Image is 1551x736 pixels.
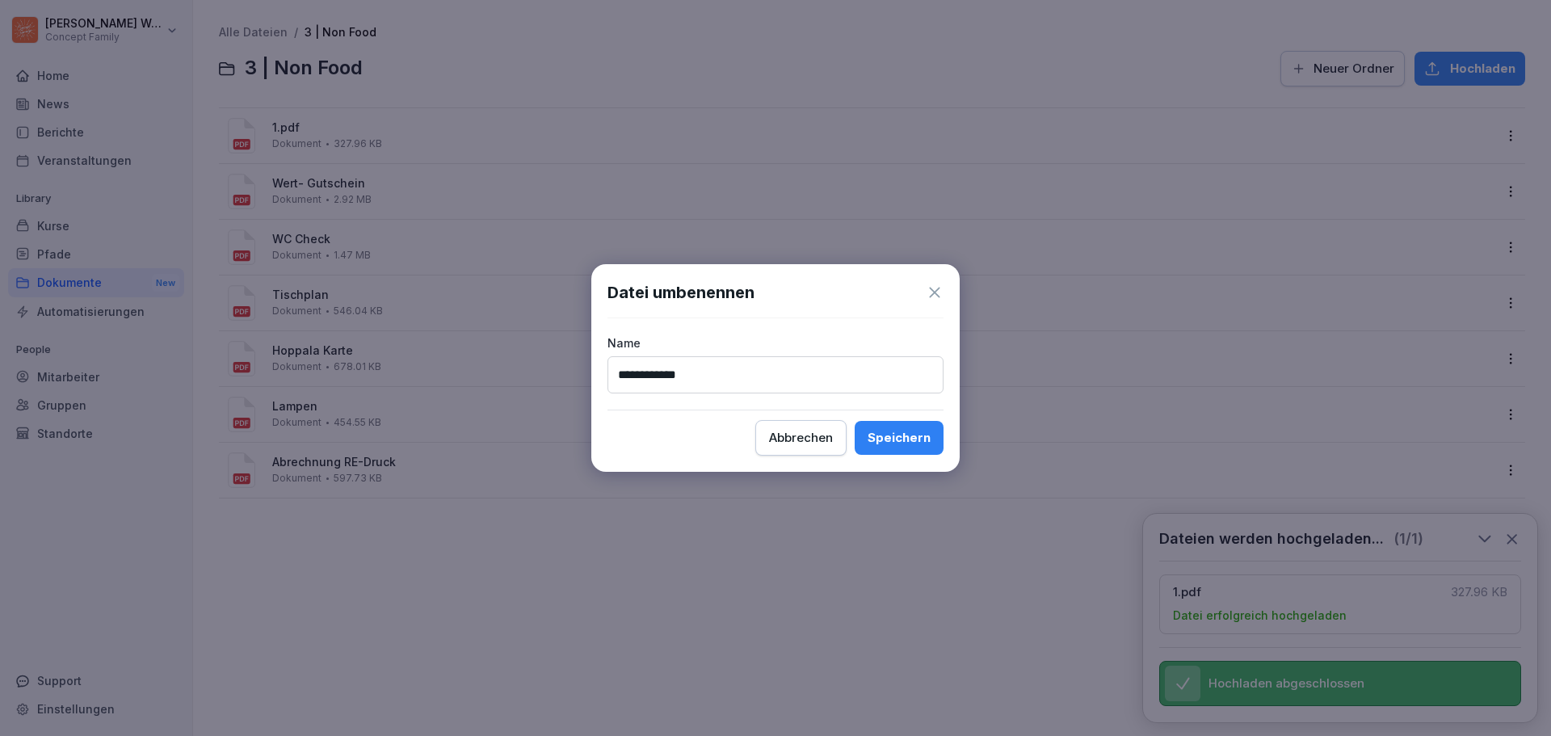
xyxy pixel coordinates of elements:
[607,334,944,351] p: Name
[607,280,754,305] h1: Datei umbenennen
[868,429,931,447] div: Speichern
[769,429,833,447] div: Abbrechen
[855,421,944,455] button: Speichern
[755,420,847,456] button: Abbrechen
